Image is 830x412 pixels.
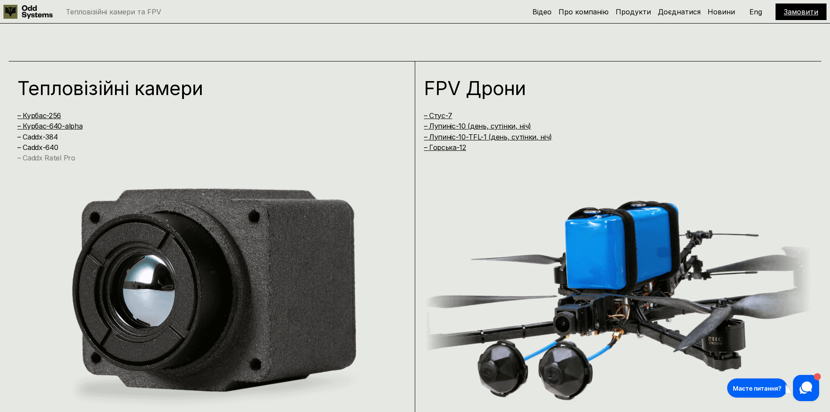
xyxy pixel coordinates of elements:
a: – Лупиніс-10-TFL-1 (день, сутінки, ніч) [424,133,552,141]
a: – Caddx-640 [17,143,58,152]
h1: FPV Дрони [424,78,789,98]
a: Доєднатися [658,7,701,16]
p: Eng [749,8,762,15]
a: – Курбас-640-alpha [17,122,82,130]
a: – Стус-7 [424,111,452,120]
a: – Курбас-256 [17,111,61,120]
a: Відео [532,7,552,16]
a: – Лупиніс-10 (день, сутінки, ніч) [424,122,531,130]
a: – Caddx Ratel Pro [17,153,75,162]
a: – Горська-12 [424,143,466,152]
a: Замовити [784,7,818,16]
a: Про компанію [559,7,609,16]
a: Продукти [616,7,651,16]
h1: Тепловізійні камери [17,78,383,98]
iframe: HelpCrunch [725,373,821,403]
p: Тепловізійні камери та FPV [66,8,161,15]
a: – Caddx-384 [17,133,58,141]
a: Новини [708,7,735,16]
